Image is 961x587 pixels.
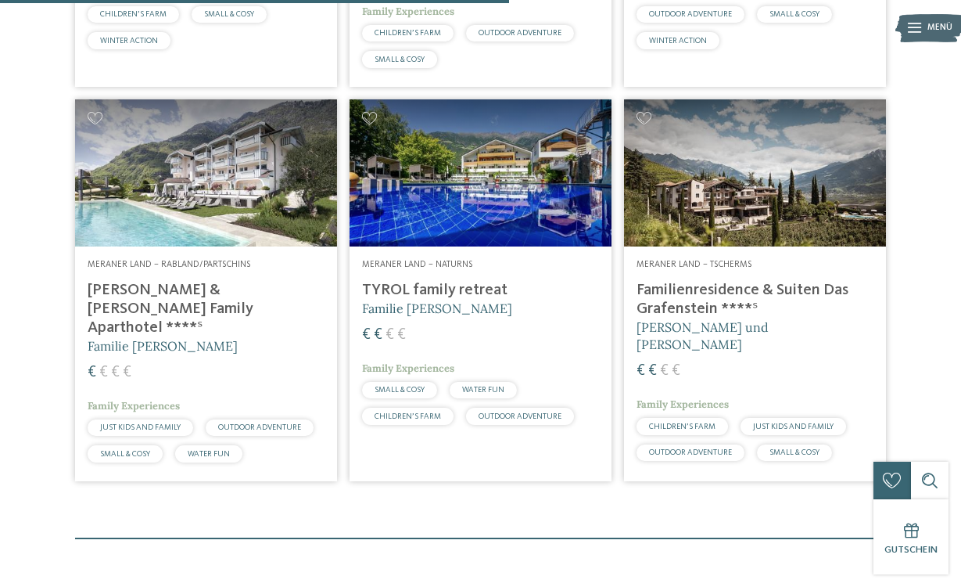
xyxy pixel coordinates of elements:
span: € [660,363,669,379]
span: SMALL & COSY [769,10,819,18]
span: Familie [PERSON_NAME] [362,301,512,316]
span: OUTDOOR ADVENTURE [479,29,561,37]
span: € [111,365,120,380]
span: SMALL & COSY [769,448,819,456]
span: Meraner Land – Naturns [362,260,472,269]
span: OUTDOOR ADVENTURE [649,448,732,456]
span: € [123,365,131,380]
span: € [88,365,96,380]
span: Family Experiences [636,398,729,411]
span: Meraner Land – Tscherms [636,260,751,269]
span: [PERSON_NAME] und [PERSON_NAME] [636,319,769,352]
h4: TYROL family retreat [362,281,599,300]
span: CHILDREN’S FARM [375,412,441,420]
span: € [397,327,406,343]
span: CHILDREN’S FARM [100,10,167,18]
span: JUST KIDS AND FAMILY [100,423,181,431]
span: Family Experiences [362,362,454,375]
span: Meraner Land – Rabland/Partschins [88,260,250,269]
span: WINTER ACTION [100,37,158,45]
a: Familienhotels gesucht? Hier findet ihr die besten! Meraner Land – Tscherms Familienresidence & S... [624,99,886,481]
span: € [362,327,371,343]
span: Family Experiences [362,5,454,18]
span: Family Experiences [88,399,180,412]
span: OUTDOOR ADVENTURE [218,423,301,431]
span: € [648,363,657,379]
a: Gutschein [873,499,948,574]
span: SMALL & COSY [375,56,425,63]
span: OUTDOOR ADVENTURE [649,10,732,18]
span: WINTER ACTION [649,37,707,45]
span: € [672,363,680,379]
span: SMALL & COSY [100,450,150,458]
span: OUTDOOR ADVENTURE [479,412,561,420]
span: SMALL & COSY [204,10,254,18]
span: € [99,365,108,380]
h4: Familienresidence & Suiten Das Grafenstein ****ˢ [636,281,873,319]
span: € [374,327,382,343]
span: CHILDREN’S FARM [649,423,715,430]
span: € [636,363,645,379]
a: Familienhotels gesucht? Hier findet ihr die besten! Meraner Land – Naturns TYROL family retreat F... [350,99,611,481]
span: CHILDREN’S FARM [375,29,441,37]
span: JUST KIDS AND FAMILY [753,423,834,430]
h4: [PERSON_NAME] & [PERSON_NAME] Family Aparthotel ****ˢ [88,281,325,337]
span: SMALL & COSY [375,386,425,394]
span: € [385,327,394,343]
span: Gutschein [884,545,938,555]
img: Familienhotels gesucht? Hier findet ihr die besten! [624,99,886,247]
img: Familienhotels gesucht? Hier findet ihr die besten! [75,99,337,247]
span: Familie [PERSON_NAME] [88,338,238,354]
a: Familienhotels gesucht? Hier findet ihr die besten! Meraner Land – Rabland/Partschins [PERSON_NAM... [75,99,337,481]
span: WATER FUN [188,450,230,458]
img: Familien Wellness Residence Tyrol **** [350,99,611,247]
span: WATER FUN [462,386,504,394]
